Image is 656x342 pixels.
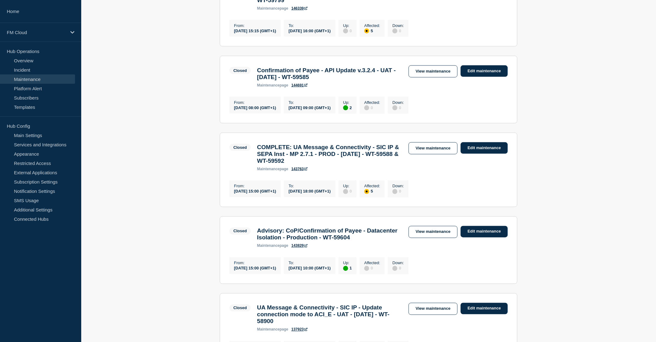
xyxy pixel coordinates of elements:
[461,303,508,314] a: Edit maintenance
[392,265,404,271] div: 0
[291,244,308,248] a: 143829
[392,29,397,33] div: disabled
[257,167,288,171] p: page
[409,303,458,315] a: View maintenance
[257,327,288,332] p: page
[392,261,404,265] p: Down :
[364,266,369,271] div: disabled
[234,189,276,194] div: [DATE] 15:00 (GMT+1)
[409,226,458,238] a: View maintenance
[392,189,404,194] div: 0
[392,28,404,33] div: 0
[364,184,380,189] p: Affected :
[343,29,348,33] div: disabled
[234,265,276,271] div: [DATE] 15:00 (GMT+1)
[257,304,402,325] h3: UA Message & Connectivity - SIC IP - Update connection mode to ACI_E - UAT - [DATE] - WT-58900
[364,189,369,194] div: affected
[257,244,288,248] p: page
[364,100,380,105] p: Affected :
[392,105,404,110] div: 0
[461,65,508,77] a: Edit maintenance
[343,184,352,189] p: Up :
[289,100,331,105] p: To :
[364,29,369,33] div: affected
[289,23,331,28] p: To :
[343,189,348,194] div: disabled
[233,229,247,233] div: Closed
[461,142,508,154] a: Edit maintenance
[289,28,331,33] div: [DATE] 16:00 (GMT+1)
[392,100,404,105] p: Down :
[364,105,380,110] div: 0
[257,83,288,87] p: page
[343,105,348,110] div: up
[257,144,402,164] h3: COMPLETE: UA Message & Connectivity - SIC IP & SEPA Inst - MP 2.7.1 - PROD - [DATE] - WT-59588 & ...
[289,265,331,271] div: [DATE] 10:00 (GMT+1)
[409,142,458,154] a: View maintenance
[289,261,331,265] p: To :
[289,184,331,189] p: To :
[364,261,380,265] p: Affected :
[343,265,352,271] div: 1
[364,105,369,110] div: disabled
[392,266,397,271] div: disabled
[234,100,276,105] p: From :
[291,167,308,171] a: 143763
[257,83,280,87] span: maintenance
[291,83,308,87] a: 144691
[364,189,380,194] div: 5
[257,67,402,81] h3: Confirmation of Payee - API Update v.3.2.4 - UAT - [DATE] - WT-59585
[343,23,352,28] p: Up :
[364,265,380,271] div: 0
[392,105,397,110] div: disabled
[234,261,276,265] p: From :
[343,189,352,194] div: 0
[364,28,380,33] div: 5
[364,23,380,28] p: Affected :
[257,327,280,332] span: maintenance
[257,167,280,171] span: maintenance
[234,184,276,189] p: From :
[409,65,458,78] a: View maintenance
[289,189,331,194] div: [DATE] 18:00 (GMT+1)
[392,23,404,28] p: Down :
[233,306,247,310] div: Closed
[343,261,352,265] p: Up :
[392,189,397,194] div: disabled
[291,6,308,11] a: 146339
[257,6,288,11] p: page
[234,23,276,28] p: From :
[257,228,402,241] h3: Advisory: CoP/Confirmation of Payee - Datacenter Isolation - Production - WT-59604
[343,105,352,110] div: 2
[461,226,508,238] a: Edit maintenance
[233,68,247,73] div: Closed
[257,244,280,248] span: maintenance
[233,145,247,150] div: Closed
[343,28,352,33] div: 0
[234,105,276,110] div: [DATE] 08:00 (GMT+1)
[343,100,352,105] p: Up :
[291,327,308,332] a: 137923
[7,30,66,35] p: FM Cloud
[257,6,280,11] span: maintenance
[392,184,404,189] p: Down :
[289,105,331,110] div: [DATE] 09:00 (GMT+1)
[234,28,276,33] div: [DATE] 15:15 (GMT+1)
[343,266,348,271] div: up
